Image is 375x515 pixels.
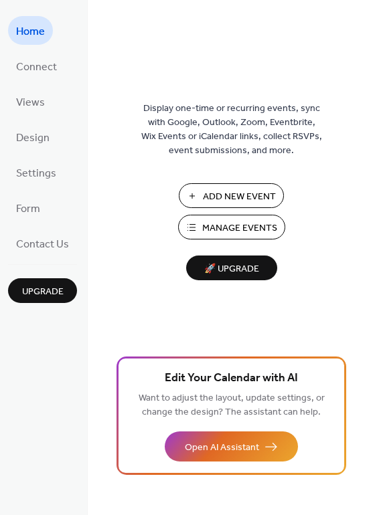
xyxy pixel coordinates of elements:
[194,260,269,278] span: 🚀 Upgrade
[16,92,45,113] span: Views
[22,285,64,299] span: Upgrade
[203,190,276,204] span: Add New Event
[8,229,77,257] a: Contact Us
[165,369,298,388] span: Edit Your Calendar with AI
[185,441,259,455] span: Open AI Assistant
[165,431,298,461] button: Open AI Assistant
[16,199,40,219] span: Form
[16,128,50,148] span: Design
[8,278,77,303] button: Upgrade
[139,389,325,421] span: Want to adjust the layout, update settings, or change the design? The assistant can help.
[16,21,45,42] span: Home
[202,221,277,235] span: Manage Events
[8,193,48,222] a: Form
[141,102,322,158] span: Display one-time or recurring events, sync with Google, Outlook, Zoom, Eventbrite, Wix Events or ...
[16,163,56,184] span: Settings
[8,87,53,116] a: Views
[8,158,64,187] a: Settings
[8,51,65,80] a: Connect
[8,16,53,45] a: Home
[16,57,57,78] span: Connect
[16,234,69,255] span: Contact Us
[179,183,284,208] button: Add New Event
[178,215,285,239] button: Manage Events
[8,122,58,151] a: Design
[186,255,277,280] button: 🚀 Upgrade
